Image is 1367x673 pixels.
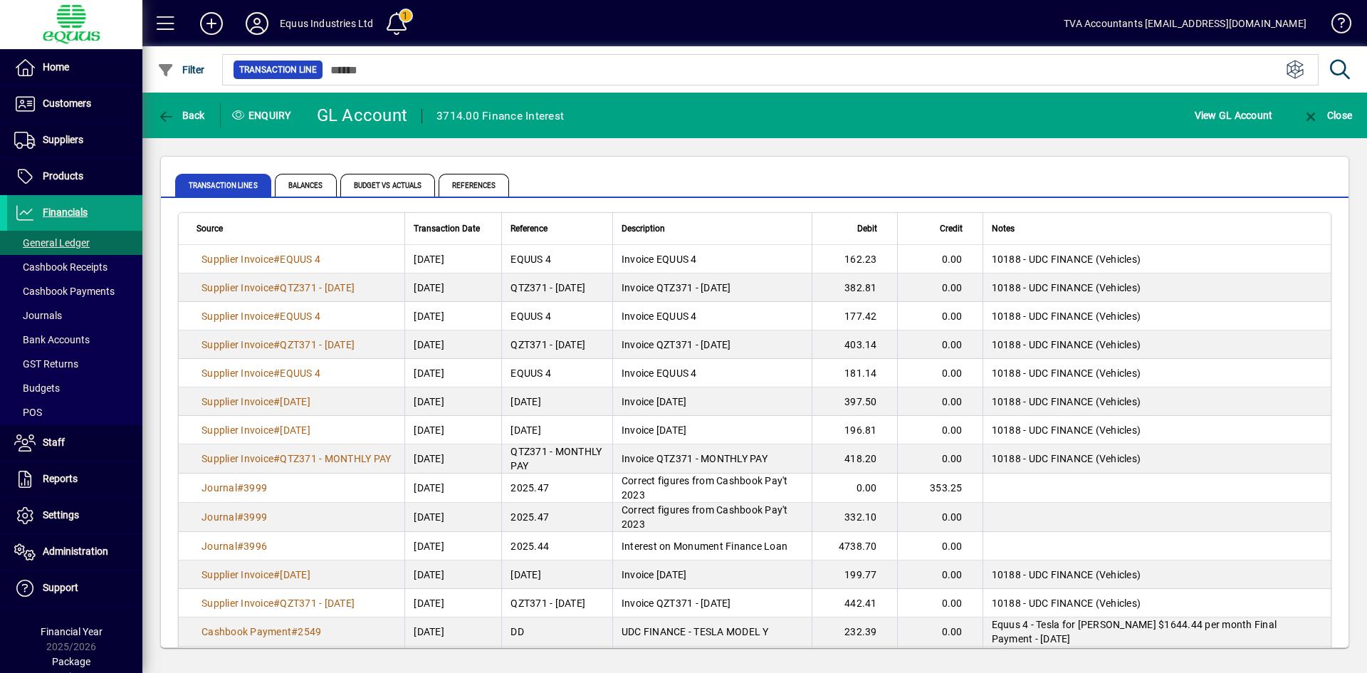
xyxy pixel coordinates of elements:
a: Supplier Invoice#[DATE] [197,394,315,409]
td: 0.00 [897,503,983,532]
span: [DATE] [414,338,444,352]
td: 397.50 [812,387,897,416]
span: EQUUS 4 [280,311,320,322]
td: 0.00 [812,474,897,503]
span: EQUUS 4 [510,254,551,265]
span: Financial Year [41,626,103,637]
a: Journal#3999 [197,509,272,525]
span: 2549 [298,626,321,637]
span: DD [510,626,524,637]
div: 3714.00 Finance Interest [436,105,564,127]
a: Supplier Invoice#QZT371 - [DATE] [197,337,360,353]
span: EQUUS 4 [510,311,551,322]
span: Supplier Invoice [201,569,273,580]
span: [DATE] [510,396,541,407]
span: # [273,367,280,379]
a: Budgets [7,376,142,400]
span: [DATE] [414,395,444,409]
span: # [291,626,298,637]
div: Credit [906,221,975,236]
span: # [273,282,280,293]
a: Settings [7,498,142,533]
span: Supplier Invoice [201,424,273,436]
span: Support [43,582,78,593]
td: 382.81 [812,273,897,302]
span: # [273,254,280,265]
td: 181.14 [812,359,897,387]
span: Close [1302,110,1352,121]
a: Suppliers [7,122,142,158]
span: Invoice QTZ371 - MONTHLY PAY [622,453,768,464]
span: Supplier Invoice [201,282,273,293]
div: Debit [821,221,890,236]
span: Invoice EQUUS 4 [622,254,697,265]
button: Back [154,103,209,128]
span: Supplier Invoice [201,311,273,322]
button: Close [1299,103,1356,128]
span: Supplier Invoice [201,598,273,609]
a: Supplier Invoice#QTZ371 - MONTHLY PAY [197,451,396,466]
span: EQUUS 4 [280,367,320,379]
a: Administration [7,534,142,570]
a: Products [7,159,142,194]
span: [DATE] [280,569,310,580]
span: Equus 4 - Tesla for [PERSON_NAME] $1644.44 per month Final Payment - [DATE] [992,619,1277,645]
a: Supplier Invoice#EQUUS 4 [197,308,325,324]
span: QTZ371 - MONTHLY PAY [280,453,391,464]
span: Budgets [14,382,60,394]
td: 162.23 [812,245,897,273]
a: Support [7,570,142,606]
span: Supplier Invoice [201,367,273,379]
span: Administration [43,546,108,557]
span: UDC FINANCE - TESLA MODEL Y [622,626,769,637]
span: Cashbook Payments [14,286,115,297]
span: 10188 - UDC FINANCE (Vehicles) [992,367,1141,379]
span: [DATE] [414,366,444,380]
a: Staff [7,425,142,461]
td: 232.39 [812,617,897,647]
span: 10188 - UDC FINANCE (Vehicles) [992,569,1141,580]
span: # [273,339,280,350]
span: QZT371 - [DATE] [280,598,355,609]
span: 3999 [243,511,267,523]
span: Invoice QTZ371 - [DATE] [622,282,731,293]
span: EQUUS 4 [510,367,551,379]
td: 0.00 [897,245,983,273]
td: 0.00 [897,416,983,444]
td: 353.25 [897,474,983,503]
span: Staff [43,437,65,448]
span: QTZ371 - [DATE] [280,282,355,293]
td: 199.77 [812,560,897,589]
span: Products [43,170,83,182]
span: Transaction Date [414,221,480,236]
span: # [237,511,243,523]
div: Equus Industries Ltd [280,12,374,35]
span: Invoice QZT371 - [DATE] [622,339,731,350]
span: Balances [275,174,337,197]
td: 0.00 [897,302,983,330]
span: Debit [857,221,877,236]
span: View GL Account [1195,104,1273,127]
td: 332.10 [812,503,897,532]
td: 0.00 [897,617,983,647]
span: 2025.47 [510,511,549,523]
span: Suppliers [43,134,83,145]
a: GST Returns [7,352,142,376]
span: QZT371 - [DATE] [510,598,585,609]
span: # [273,424,280,436]
div: Reference [510,221,604,236]
span: Invoice [DATE] [622,396,687,407]
span: Reports [43,473,78,484]
div: Enquiry [221,104,306,127]
span: # [237,541,243,552]
span: Invoice EQUUS 4 [622,311,697,322]
a: Customers [7,86,142,122]
span: [DATE] [414,481,444,495]
span: References [439,174,509,197]
td: 4738.70 [812,532,897,560]
div: Description [622,221,803,236]
span: Description [622,221,665,236]
span: Journals [14,310,62,321]
td: 418.20 [812,444,897,474]
span: QZT371 - [DATE] [280,339,355,350]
